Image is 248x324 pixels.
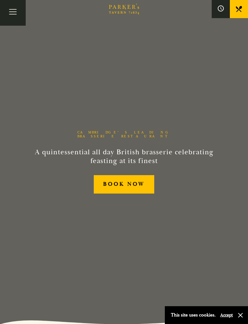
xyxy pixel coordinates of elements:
[94,175,154,194] a: BOOK NOW
[68,130,180,138] h1: Cambridge’s Leading Brasserie Restaurant
[237,312,243,318] button: Close and accept
[171,311,216,319] p: This site uses cookies.
[220,312,233,318] button: Accept
[34,148,214,165] h2: A quintessential all day British brasserie celebrating feasting at its finest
